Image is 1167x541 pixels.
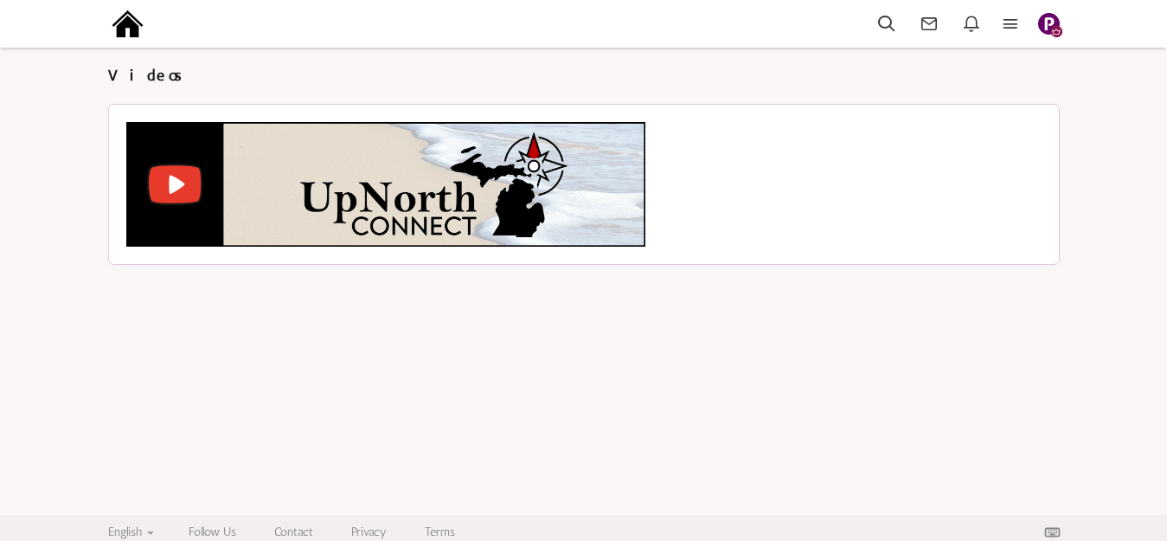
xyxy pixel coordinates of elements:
img: Slide1.png [1038,13,1060,35]
a: Terms [425,525,455,539]
a: Privacy [351,525,387,539]
a: Contact [274,525,313,539]
span: English [108,525,142,539]
img: output-onlinepngtools%20-%202025-09-15T191211.976.png [108,4,147,43]
a: Follow Us [189,525,236,539]
span: Videos [108,66,190,85]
